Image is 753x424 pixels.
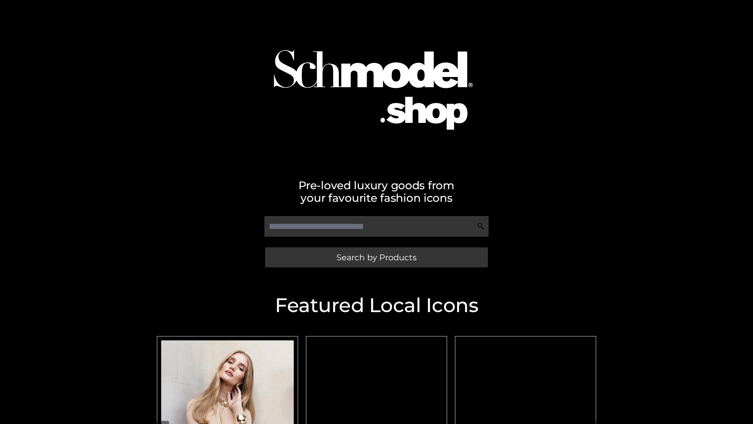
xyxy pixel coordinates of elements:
a: Search by Products [265,247,488,267]
h2: Featured Local Icons​ [153,296,600,315]
h2: Pre-loved luxury goods from your favourite fashion icons [153,179,600,204]
span: Search by Products [336,253,417,261]
img: Search Icon [477,222,485,230]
